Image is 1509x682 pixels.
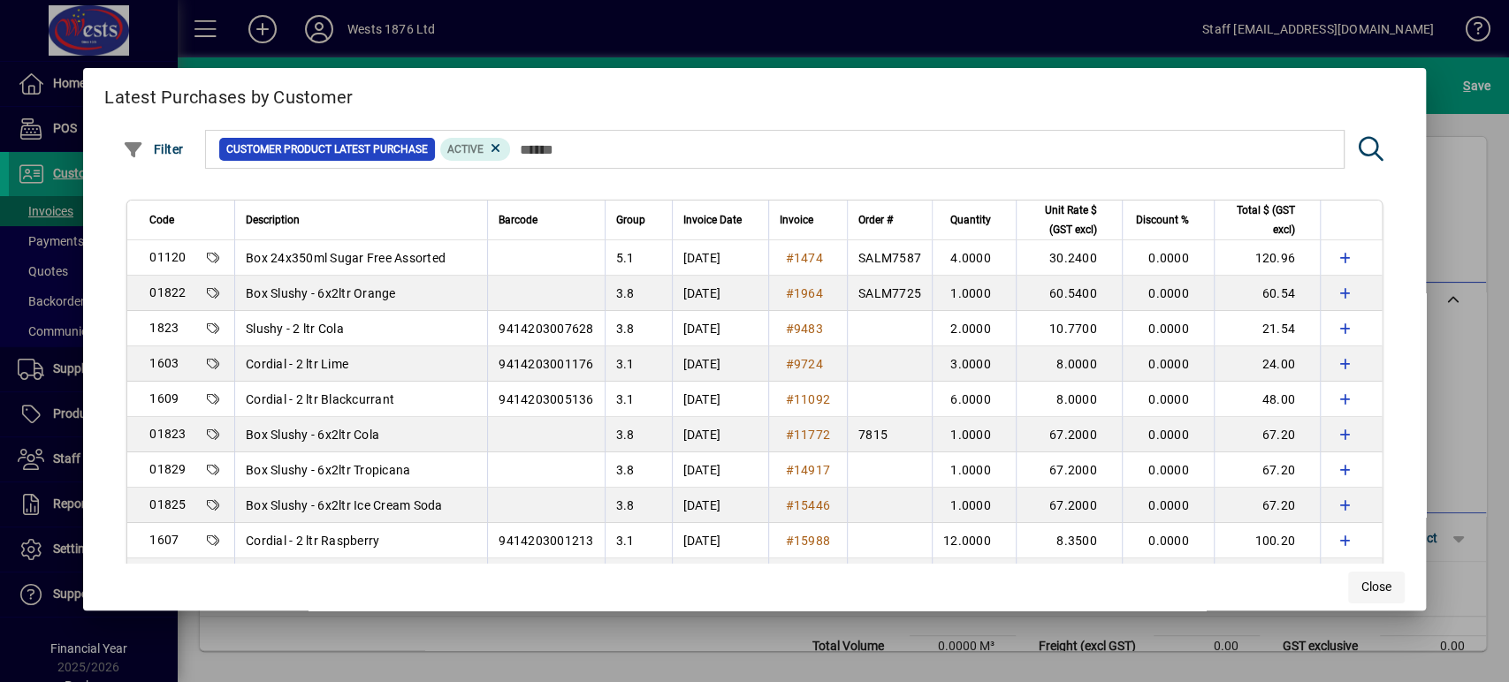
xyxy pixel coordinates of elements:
[149,210,224,230] div: Code
[1016,523,1122,558] td: 8.3500
[672,452,768,488] td: [DATE]
[1122,382,1214,417] td: 0.0000
[1016,488,1122,523] td: 67.2000
[1016,382,1122,417] td: 8.0000
[1016,311,1122,346] td: 10.7700
[786,392,794,406] span: #
[499,210,537,230] span: Barcode
[672,276,768,311] td: [DATE]
[672,417,768,452] td: [DATE]
[1214,276,1320,311] td: 60.54
[672,488,768,523] td: [DATE]
[683,210,758,230] div: Invoice Date
[672,382,768,417] td: [DATE]
[1361,578,1391,596] span: Close
[794,534,830,548] span: 15988
[780,210,813,230] span: Invoice
[932,488,1016,523] td: 1.0000
[246,251,446,265] span: Box 24x350ml Sugar Free Assorted
[616,534,635,548] span: 3.1
[1214,452,1320,488] td: 67.20
[1348,572,1405,603] button: Close
[932,558,1016,594] td: 2.0000
[616,463,635,477] span: 3.8
[149,285,186,299] span: 01822
[118,133,188,165] button: Filter
[794,251,823,265] span: 1474
[1027,201,1113,239] div: Unit Rate $ (GST excl)
[246,392,394,406] span: Cordial - 2 ltr Blackcurrant
[246,357,348,371] span: Cordial - 2 ltr Lime
[616,322,635,336] span: 3.8
[1016,558,1122,594] td: 11.2000
[780,284,829,303] a: #1964
[794,357,823,371] span: 9724
[847,276,932,311] td: SALM7725
[616,286,635,300] span: 3.8
[1225,201,1311,239] div: Total $ (GST excl)
[1122,558,1214,594] td: 0.0000
[786,286,794,300] span: #
[786,322,794,336] span: #
[499,210,593,230] div: Barcode
[1122,346,1214,382] td: 0.0000
[1214,417,1320,452] td: 67.20
[683,210,742,230] span: Invoice Date
[149,427,186,441] span: 01823
[780,210,837,230] div: Invoice
[123,142,184,156] span: Filter
[499,357,593,371] span: 9414203001176
[1214,488,1320,523] td: 67.20
[1016,240,1122,276] td: 30.2400
[1214,523,1320,558] td: 100.20
[943,210,1007,230] div: Quantity
[616,357,635,371] span: 3.1
[1027,201,1097,239] span: Unit Rate $ (GST excl)
[246,210,300,230] span: Description
[149,250,186,264] span: 01120
[440,138,511,161] mat-chip: Product Activation Status: Active
[780,531,837,550] a: #15988
[149,321,179,335] span: 1823
[786,357,794,371] span: #
[786,251,794,265] span: #
[499,322,593,336] span: 9414203007628
[780,460,837,480] a: #14917
[932,417,1016,452] td: 1.0000
[780,319,829,338] a: #9483
[672,346,768,382] td: [DATE]
[932,276,1016,311] td: 1.0000
[1016,452,1122,488] td: 67.2000
[794,428,830,442] span: 11772
[149,497,186,511] span: 01825
[149,391,179,405] span: 1609
[932,452,1016,488] td: 1.0000
[794,392,830,406] span: 11092
[616,392,635,406] span: 3.1
[672,558,768,594] td: [DATE]
[780,248,829,268] a: #1474
[149,533,179,547] span: 1607
[246,210,476,230] div: Description
[780,496,837,515] a: #15446
[83,68,1426,119] h2: Latest Purchases by Customer
[786,534,794,548] span: #
[149,210,174,230] span: Code
[246,463,410,477] span: Box Slushy - 6x2ltr Tropicana
[932,311,1016,346] td: 2.0000
[1122,240,1214,276] td: 0.0000
[226,140,428,158] span: Customer Product Latest Purchase
[1214,382,1320,417] td: 48.00
[499,534,593,548] span: 9414203001213
[932,523,1016,558] td: 12.0000
[794,463,830,477] span: 14917
[246,498,443,512] span: Box Slushy - 6x2ltr Ice Cream Soda
[616,210,645,230] span: Group
[1122,488,1214,523] td: 0.0000
[932,240,1016,276] td: 4.0000
[1225,201,1295,239] span: Total $ (GST excl)
[780,425,837,444] a: #11772
[786,498,794,512] span: #
[149,356,179,370] span: 1603
[1016,417,1122,452] td: 67.2000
